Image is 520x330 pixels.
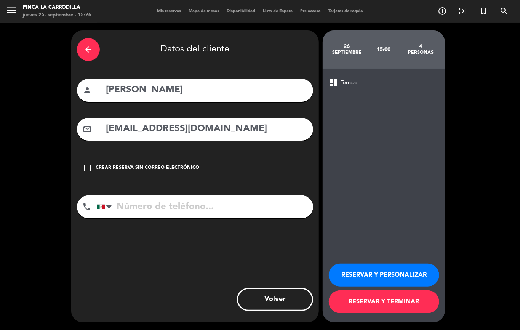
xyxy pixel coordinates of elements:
[341,78,357,87] span: Terraza
[458,6,467,16] i: exit_to_app
[402,43,439,50] div: 4
[223,9,259,13] span: Disponibilidad
[6,5,17,19] button: menu
[82,202,91,211] i: phone
[453,5,473,18] span: WALK IN
[329,78,338,87] span: dashboard
[237,288,313,311] button: Volver
[365,36,402,63] div: 15:00
[402,50,439,56] div: personas
[438,6,447,16] i: add_circle_outline
[84,45,93,54] i: arrow_back
[105,82,307,98] input: Nombre del cliente
[153,9,185,13] span: Mis reservas
[97,195,313,218] input: Número de teléfono...
[432,5,453,18] span: RESERVAR MESA
[6,5,17,16] i: menu
[96,164,199,172] div: Crear reserva sin correo electrónico
[83,125,92,134] i: mail_outline
[325,9,367,13] span: Tarjetas de regalo
[479,6,488,16] i: turned_in_not
[329,290,439,313] button: RESERVAR Y TERMINAR
[494,5,514,18] span: BUSCAR
[473,5,494,18] span: Reserva especial
[328,50,365,56] div: septiembre
[259,9,296,13] span: Lista de Espera
[296,9,325,13] span: Pre-acceso
[185,9,223,13] span: Mapa de mesas
[105,121,307,137] input: Email del cliente
[97,196,115,218] div: Mexico (México): +52
[328,43,365,50] div: 26
[329,264,439,287] button: RESERVAR Y PERSONALIZAR
[499,6,509,16] i: search
[83,86,92,95] i: person
[23,11,91,19] div: jueves 25. septiembre - 15:26
[83,163,92,173] i: check_box_outline_blank
[77,36,313,63] div: Datos del cliente
[23,4,91,11] div: Finca la Carrodilla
